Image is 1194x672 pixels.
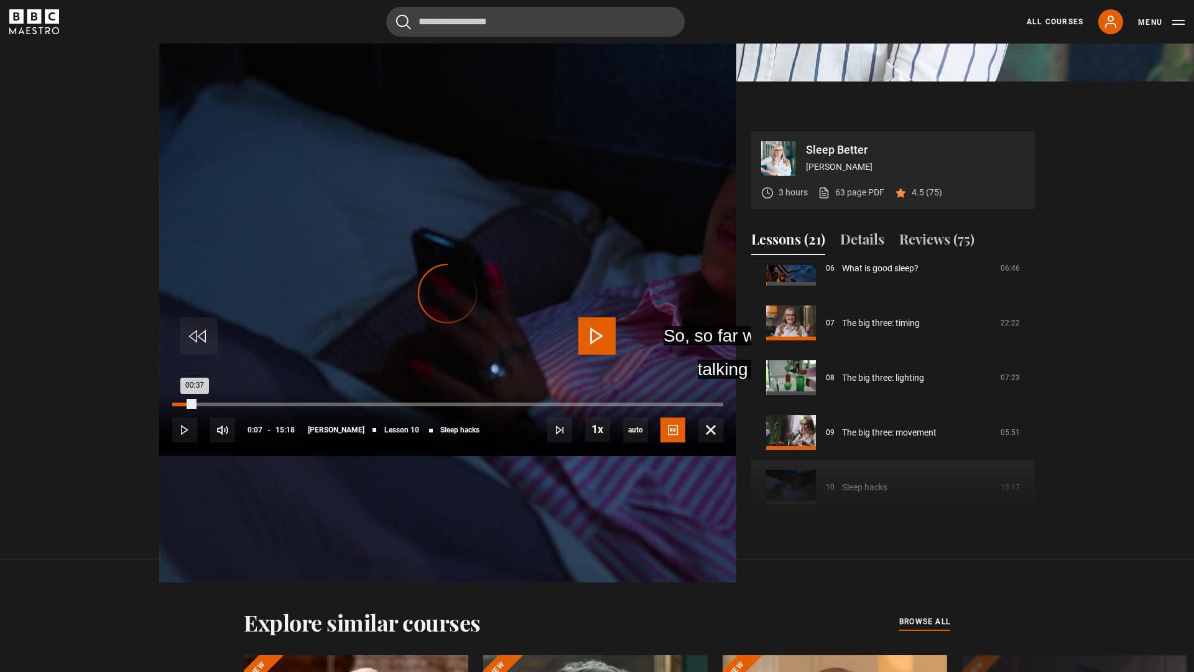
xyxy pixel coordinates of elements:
p: Sleep Better [806,144,1025,156]
button: Lessons (21) [751,229,825,255]
video-js: Video Player [159,131,736,456]
span: - [267,426,271,434]
p: 3 hours [779,186,808,199]
button: Next Lesson [547,418,572,442]
span: Lesson 10 [384,426,419,434]
span: browse all [899,615,950,628]
a: browse all [899,615,950,629]
span: [PERSON_NAME] [308,426,364,434]
button: Toggle navigation [1138,16,1185,29]
div: Current quality: 1080p [623,418,648,442]
p: 4.5 (75) [912,186,942,199]
a: The big three: movement [842,426,937,439]
div: Progress Bar [172,403,723,406]
span: Sleep hacks [440,426,479,434]
button: Play [172,418,197,442]
span: auto [623,418,648,442]
a: 63 page PDF [818,186,884,199]
button: Mute [210,418,235,442]
input: Search [386,7,685,37]
a: All Courses [1027,16,1083,27]
span: 0:07 [248,419,262,441]
svg: BBC Maestro [9,9,59,34]
a: The big three: timing [842,317,920,330]
button: Reviews (75) [899,229,974,255]
h2: Explore similar courses [244,609,481,635]
button: Submit the search query [396,14,411,30]
button: Captions [660,418,685,442]
a: The big three: lighting [842,371,924,385]
button: Details [840,229,884,255]
button: Playback Rate [585,417,610,442]
button: Fullscreen [698,418,723,442]
p: [PERSON_NAME] [806,161,1025,174]
span: 15:18 [275,419,295,441]
a: What is good sleep? [842,262,919,275]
